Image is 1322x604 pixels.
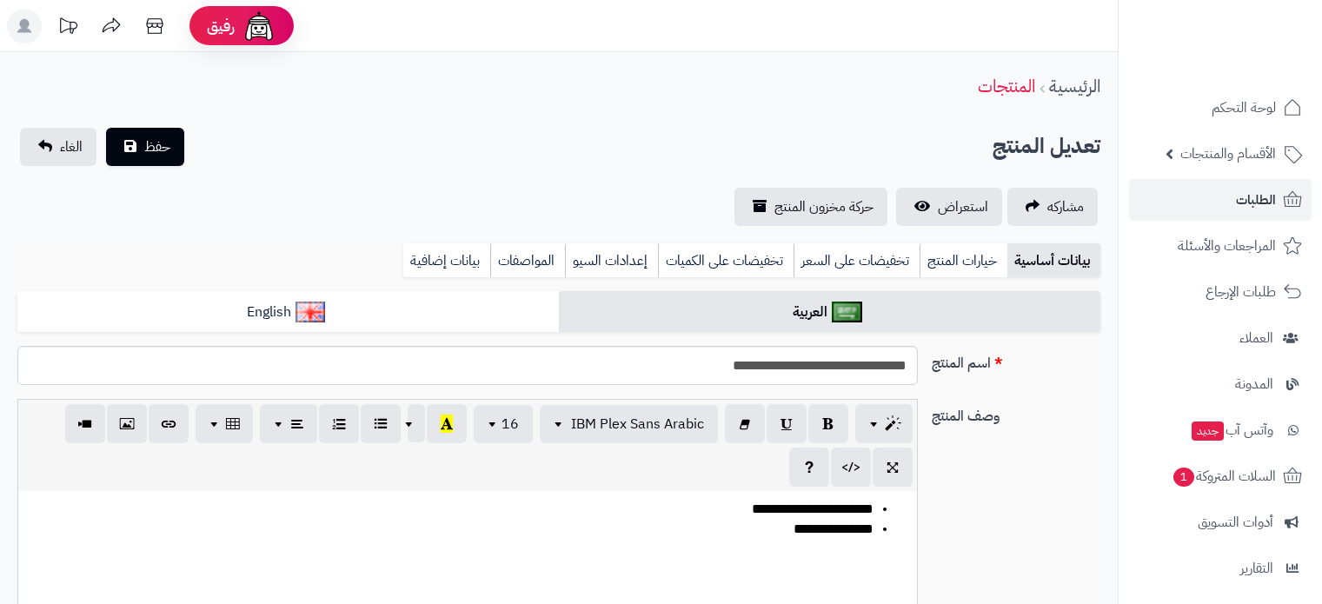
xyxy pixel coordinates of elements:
[1212,96,1276,120] span: لوحة التحكم
[106,128,184,166] button: حفظ
[1239,326,1273,350] span: العملاء
[1173,467,1194,487] span: 1
[1129,179,1312,221] a: الطلبات
[1172,464,1276,488] span: السلات المتروكة
[1192,421,1224,441] span: جديد
[60,136,83,157] span: الغاء
[1129,87,1312,129] a: لوحة التحكم
[1204,35,1305,71] img: logo-2.png
[1236,188,1276,212] span: الطلبات
[1190,418,1273,442] span: وآتس آب
[502,414,519,435] span: 16
[1235,372,1273,396] span: المدونة
[1129,501,1312,543] a: أدوات التسويق
[296,302,326,322] img: English
[20,128,96,166] a: الغاء
[46,9,90,48] a: تحديثات المنصة
[1007,188,1098,226] a: مشاركه
[1240,556,1273,581] span: التقارير
[571,414,704,435] span: IBM Plex Sans Arabic
[559,291,1100,334] a: العربية
[734,188,887,226] a: حركة مخزون المنتج
[1129,548,1312,589] a: التقارير
[490,243,565,278] a: المواصفات
[1180,142,1276,166] span: الأقسام والمنتجات
[1047,196,1084,217] span: مشاركه
[1129,363,1312,405] a: المدونة
[565,243,658,278] a: إعدادات السيو
[1198,510,1273,534] span: أدوات التسويق
[896,188,1002,226] a: استعراض
[207,16,235,37] span: رفيق
[925,399,1107,427] label: وصف المنتج
[242,9,276,43] img: ai-face.png
[832,302,862,322] img: العربية
[540,405,718,443] button: IBM Plex Sans Arabic
[925,346,1107,374] label: اسم المنتج
[1129,455,1312,497] a: السلات المتروكة1
[1129,317,1312,359] a: العملاء
[794,243,920,278] a: تخفيضات على السعر
[1178,234,1276,258] span: المراجعات والأسئلة
[1206,280,1276,304] span: طلبات الإرجاع
[978,73,1035,99] a: المنتجات
[1129,225,1312,267] a: المراجعات والأسئلة
[403,243,490,278] a: بيانات إضافية
[1049,73,1100,99] a: الرئيسية
[658,243,794,278] a: تخفيضات على الكميات
[993,129,1100,164] h2: تعديل المنتج
[474,405,533,443] button: 16
[920,243,1007,278] a: خيارات المنتج
[1129,271,1312,313] a: طلبات الإرجاع
[144,136,170,157] span: حفظ
[17,291,559,334] a: English
[938,196,988,217] span: استعراض
[1007,243,1100,278] a: بيانات أساسية
[1129,409,1312,451] a: وآتس آبجديد
[774,196,874,217] span: حركة مخزون المنتج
